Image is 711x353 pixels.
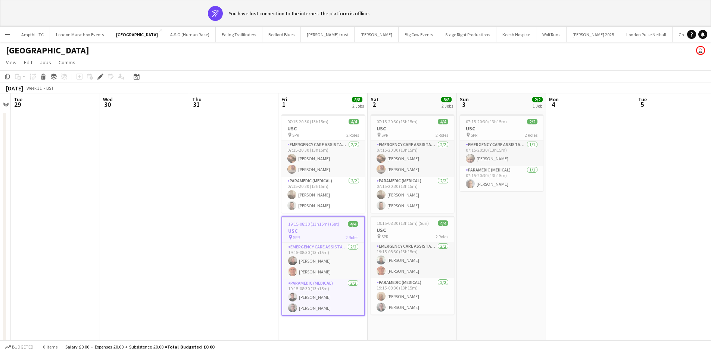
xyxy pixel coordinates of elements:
[287,119,328,124] span: 07:15-20:30 (13h15m)
[399,27,439,42] button: Big Cow Events
[460,125,543,132] h3: USC
[460,96,469,103] span: Sun
[377,220,429,226] span: 19:15-08:30 (13h15m) (Sun)
[103,96,113,103] span: Wed
[41,344,59,350] span: 0 items
[56,58,78,67] a: Comms
[371,114,454,213] app-job-card: 07:15-20:30 (13h15m)4/4USC SPR2 RolesEmergency Care Assistant (Medical)2/207:15-20:30 (13h15m)[PE...
[6,59,16,66] span: View
[59,59,75,66] span: Comms
[371,278,454,315] app-card-role: Paramedic (Medical)2/219:15-08:30 (13h15m)[PERSON_NAME][PERSON_NAME]
[638,96,647,103] span: Tue
[37,58,54,67] a: Jobs
[348,221,358,227] span: 4/4
[281,177,365,213] app-card-role: Paramedic (Medical)2/207:15-20:30 (13h15m)[PERSON_NAME][PERSON_NAME]
[282,279,364,315] app-card-role: Paramedic (Medical)2/219:15-08:30 (13h15m)[PERSON_NAME][PERSON_NAME]
[355,27,399,42] button: [PERSON_NAME]
[377,119,418,124] span: 07:15-20:30 (13h15m)
[620,27,673,42] button: London Pulse Netball
[281,114,365,213] app-job-card: 07:15-20:30 (13h15m)4/4USC SPR2 RolesEmergency Care Assistant (Medical)2/207:15-20:30 (13h15m)[PE...
[460,166,543,191] app-card-role: Paramedic (Medical)1/107:15-20:30 (13h15m)[PERSON_NAME]
[532,97,543,102] span: 2/2
[548,100,559,109] span: 4
[349,119,359,124] span: 4/4
[460,114,543,191] app-job-card: 07:15-20:30 (13h15m)2/2USC SPR2 RolesEmergency Care Assistant (Medical)1/107:15-20:30 (13h15m)[PE...
[46,85,54,91] div: BST
[371,140,454,177] app-card-role: Emergency Care Assistant (Medical)2/207:15-20:30 (13h15m)[PERSON_NAME][PERSON_NAME]
[24,59,32,66] span: Edit
[371,177,454,213] app-card-role: Paramedic (Medical)2/207:15-20:30 (13h15m)[PERSON_NAME][PERSON_NAME]
[460,140,543,166] app-card-role: Emergency Care Assistant (Medical)1/107:15-20:30 (13h15m)[PERSON_NAME]
[696,46,705,55] app-user-avatar: Mark Boobier
[533,103,542,109] div: 1 Job
[216,27,262,42] button: Ealing Trailfinders
[352,97,362,102] span: 8/8
[6,45,89,56] h1: [GEOGRAPHIC_DATA]
[436,234,448,239] span: 2 Roles
[50,27,110,42] button: London Marathon Events
[288,221,339,227] span: 19:15-08:30 (13h15m) (Sat)
[25,85,43,91] span: Week 31
[292,132,299,138] span: SPR
[346,235,358,240] span: 2 Roles
[438,220,448,226] span: 4/4
[110,27,164,42] button: [GEOGRAPHIC_DATA]
[352,103,364,109] div: 2 Jobs
[192,96,202,103] span: Thu
[280,100,287,109] span: 1
[6,84,23,92] div: [DATE]
[301,27,355,42] button: [PERSON_NAME] trust
[527,119,537,124] span: 2/2
[369,100,379,109] span: 2
[21,58,35,67] a: Edit
[459,100,469,109] span: 3
[102,100,113,109] span: 30
[40,59,51,66] span: Jobs
[167,344,214,350] span: Total Budgeted £0.00
[14,96,22,103] span: Tue
[442,103,453,109] div: 2 Jobs
[15,27,50,42] button: Ampthill TC
[346,132,359,138] span: 2 Roles
[12,344,34,350] span: Budgeted
[637,100,647,109] span: 5
[496,27,536,42] button: Keech Hospice
[471,132,477,138] span: SPR
[4,343,35,351] button: Budgeted
[371,242,454,278] app-card-role: Emergency Care Assistant (Medical)2/219:15-08:30 (13h15m)[PERSON_NAME][PERSON_NAME]
[281,96,287,103] span: Fri
[282,227,364,234] h3: USC
[438,119,448,124] span: 4/4
[164,27,216,42] button: A.S.O (Human Race)
[65,344,214,350] div: Salary £0.00 + Expenses £0.00 + Subsistence £0.00 =
[466,119,507,124] span: 07:15-20:30 (13h15m)
[381,234,388,239] span: SPR
[436,132,448,138] span: 2 Roles
[567,27,620,42] button: [PERSON_NAME] 2025
[262,27,301,42] button: Bedford Blues
[3,58,19,67] a: View
[229,10,370,17] div: You have lost connection to the internet. The platform is offline.
[441,97,452,102] span: 8/8
[281,216,365,316] app-job-card: 19:15-08:30 (13h15m) (Sat)4/4USC SPR2 RolesEmergency Care Assistant (Medical)2/219:15-08:30 (13h1...
[549,96,559,103] span: Mon
[371,216,454,315] app-job-card: 19:15-08:30 (13h15m) (Sun)4/4USC SPR2 RolesEmergency Care Assistant (Medical)2/219:15-08:30 (13h1...
[439,27,496,42] button: Stage Right Productions
[191,100,202,109] span: 31
[13,100,22,109] span: 29
[536,27,567,42] button: Wolf Runs
[381,132,388,138] span: SPR
[293,235,300,240] span: SPR
[282,243,364,279] app-card-role: Emergency Care Assistant (Medical)2/219:15-08:30 (13h15m)[PERSON_NAME][PERSON_NAME]
[371,227,454,233] h3: USC
[371,96,379,103] span: Sat
[371,125,454,132] h3: USC
[281,125,365,132] h3: USC
[281,140,365,177] app-card-role: Emergency Care Assistant (Medical)2/207:15-20:30 (13h15m)[PERSON_NAME][PERSON_NAME]
[525,132,537,138] span: 2 Roles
